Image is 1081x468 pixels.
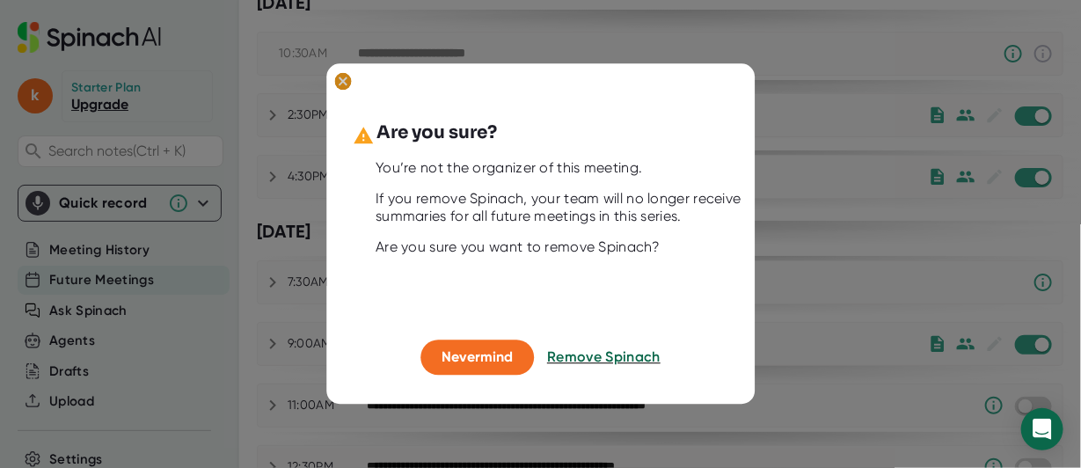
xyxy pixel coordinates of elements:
div: Open Intercom Messenger [1021,408,1063,450]
button: Nevermind [420,340,534,375]
div: Are you sure you want to remove Spinach? [376,238,749,256]
span: Nevermind [442,348,513,365]
div: You’re not the organizer of this meeting. [376,159,749,177]
span: Remove Spinach [547,348,661,365]
button: Remove Spinach [547,340,661,375]
div: If you remove Spinach, your team will no longer receive summaries for all future meetings in this... [376,190,749,225]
